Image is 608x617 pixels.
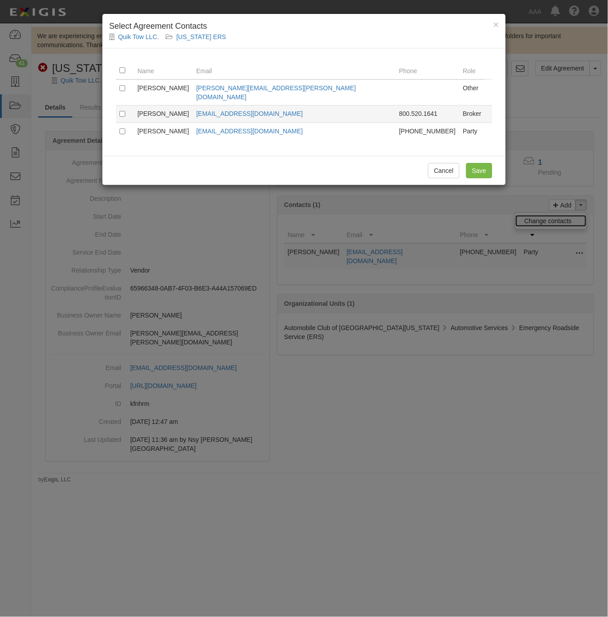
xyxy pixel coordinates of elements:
[428,163,459,178] button: Cancel
[396,62,459,79] th: Phone
[134,62,193,79] th: Name
[459,62,485,79] th: Role
[459,105,485,123] td: Broker
[196,128,303,135] a: [EMAIL_ADDRESS][DOMAIN_NAME]
[493,19,499,30] span: ×
[109,21,499,32] h4: Select Agreement Contacts
[396,123,459,140] td: [PHONE_NUMBER]
[459,123,485,140] td: Party
[493,20,499,29] button: Close
[459,79,485,106] td: Other
[134,79,193,106] td: [PERSON_NAME]
[118,33,159,40] a: Quik Tow LLC.
[134,123,193,140] td: [PERSON_NAME]
[176,33,226,40] a: [US_STATE] ERS
[466,163,492,178] input: Save
[396,105,459,123] td: 800.520.1641
[193,62,396,79] th: Email
[134,105,193,123] td: [PERSON_NAME]
[196,84,356,101] a: [PERSON_NAME][EMAIL_ADDRESS][PERSON_NAME][DOMAIN_NAME]
[196,110,303,117] a: [EMAIL_ADDRESS][DOMAIN_NAME]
